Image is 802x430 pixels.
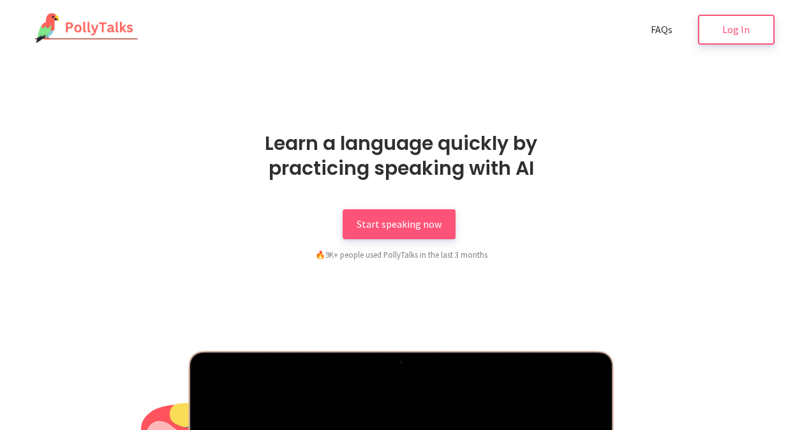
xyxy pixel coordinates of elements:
span: fire [315,249,325,260]
span: FAQs [651,23,672,36]
img: PollyTalks Logo [28,13,139,45]
a: Log In [698,15,775,45]
h1: Learn a language quickly by practicing speaking with AI [226,131,577,181]
span: Log In [722,23,750,36]
a: FAQs [637,15,687,45]
span: Start speaking now [357,218,442,230]
a: Start speaking now [343,209,456,239]
div: 9K+ people used PollyTalks in the last 3 months [248,248,554,261]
